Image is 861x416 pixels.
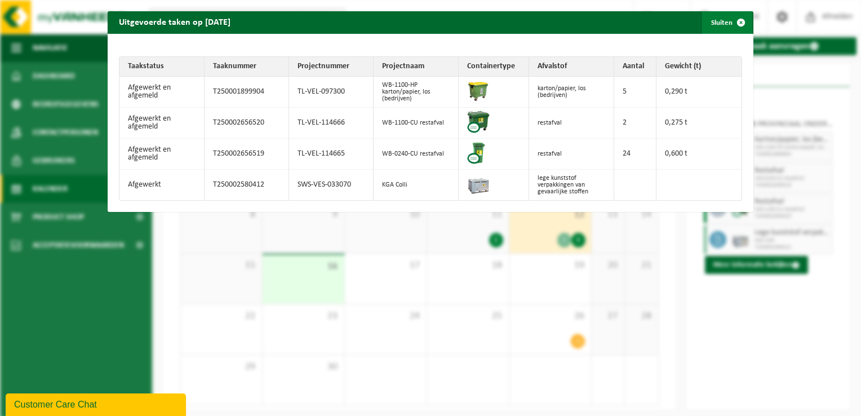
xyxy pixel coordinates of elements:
td: TL-VEL-114665 [289,139,374,170]
th: Aantal [614,57,656,77]
td: WB-1100-HP karton/papier, los (bedrijven) [374,77,459,108]
td: 0,600 t [656,139,742,170]
td: 24 [614,139,656,170]
td: KGA Colli [374,170,459,200]
td: WB-1100-CU restafval [374,108,459,139]
td: SWS-VES-033070 [289,170,374,200]
td: WB-0240-CU restafval [374,139,459,170]
img: WB-0240-CU [467,141,490,164]
h2: Uitgevoerde taken op [DATE] [108,11,242,33]
img: WB-1100-CU [467,110,490,133]
td: restafval [529,139,614,170]
th: Projectnaam [374,57,459,77]
iframe: chat widget [6,391,188,416]
td: Afgewerkt en afgemeld [119,139,205,170]
td: 0,290 t [656,77,742,108]
td: T250001899904 [205,77,289,108]
td: Afgewerkt en afgemeld [119,108,205,139]
td: TL-VEL-097300 [289,77,374,108]
th: Projectnummer [289,57,374,77]
th: Containertype [459,57,529,77]
td: 0,275 t [656,108,742,139]
td: T250002656519 [205,139,289,170]
th: Afvalstof [529,57,614,77]
td: Afgewerkt [119,170,205,200]
td: Afgewerkt en afgemeld [119,77,205,108]
button: Sluiten [702,11,752,34]
img: WB-1100-HPE-GN-50 [467,79,490,102]
td: T250002656520 [205,108,289,139]
td: TL-VEL-114666 [289,108,374,139]
th: Taakstatus [119,57,205,77]
td: 2 [614,108,656,139]
img: PB-LB-0680-HPE-GY-11 [467,172,490,195]
td: restafval [529,108,614,139]
th: Gewicht (t) [656,57,742,77]
td: karton/papier, los (bedrijven) [529,77,614,108]
th: Taaknummer [205,57,289,77]
td: 5 [614,77,656,108]
td: lege kunststof verpakkingen van gevaarlijke stoffen [529,170,614,200]
td: T250002580412 [205,170,289,200]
